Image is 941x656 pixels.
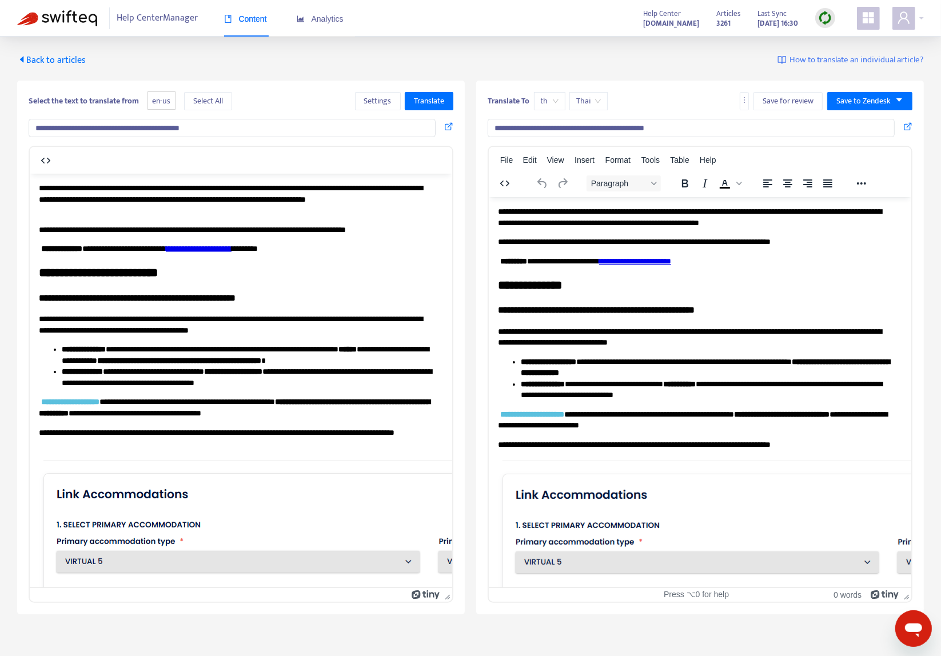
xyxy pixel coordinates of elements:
[715,175,744,191] div: Text color Black
[740,96,748,104] span: more
[412,590,440,599] a: Powered by Tiny
[591,179,647,188] span: Paragraph
[827,92,912,110] button: Save to Zendeskcaret-down
[763,95,814,107] span: Save for review
[862,11,875,25] span: appstore
[852,175,871,191] button: Reveal or hide additional toolbar items
[777,55,787,65] img: image-link
[541,93,559,110] span: th
[297,14,344,23] span: Analytics
[643,7,681,20] span: Help Center
[17,53,86,68] span: Back to articles
[117,7,198,29] span: Help Center Manager
[740,92,749,110] button: more
[224,15,232,23] span: book
[193,95,223,107] span: Select All
[641,155,660,165] span: Tools
[675,175,695,191] button: Bold
[147,91,176,110] span: en-us
[897,11,911,25] span: user
[500,155,513,165] span: File
[576,93,601,110] span: Thai
[553,175,572,191] button: Redo
[757,7,787,20] span: Last Sync
[224,14,267,23] span: Content
[798,175,818,191] button: Align right
[899,588,911,602] div: Press the Up and Down arrow keys to resize the editor.
[753,92,823,110] button: Save for review
[716,17,731,30] strong: 3261
[575,155,595,165] span: Insert
[834,590,862,599] button: 0 words
[414,95,444,107] span: Translate
[440,588,452,602] div: Press the Up and Down arrow keys to resize the editor.
[695,175,715,191] button: Italic
[757,17,798,30] strong: [DATE] 16:30
[184,92,232,110] button: Select All
[605,155,631,165] span: Format
[9,284,793,598] img: 37683668182939
[700,155,716,165] span: Help
[488,94,529,107] b: Translate To
[643,17,699,30] a: [DOMAIN_NAME]
[790,54,924,67] span: How to translate an individual article?
[29,94,139,107] b: Select the text to translate from
[716,7,740,20] span: Articles
[547,155,564,165] span: View
[777,54,924,67] a: How to translate an individual article?
[871,590,899,599] a: Powered by Tiny
[17,55,26,64] span: caret-left
[30,174,452,587] iframe: Rich Text Area
[355,92,401,110] button: Settings
[17,10,97,26] img: Swifteq
[670,155,689,165] span: Table
[587,175,661,191] button: Block Paragraph
[489,197,911,587] iframe: Rich Text Area
[895,610,932,647] iframe: Button to launch messaging window
[778,175,798,191] button: Align center
[364,95,392,107] span: Settings
[9,261,793,575] img: 37699622380187
[818,175,838,191] button: Justify
[818,11,832,25] img: sync.dc5367851b00ba804db3.png
[297,15,305,23] span: area-chart
[405,92,453,110] button: Translate
[629,590,764,599] div: Press ⌥0 for help
[758,175,777,191] button: Align left
[523,155,537,165] span: Edit
[533,175,552,191] button: Undo
[895,96,903,104] span: caret-down
[836,95,891,107] span: Save to Zendesk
